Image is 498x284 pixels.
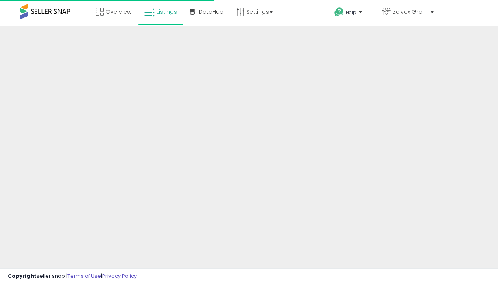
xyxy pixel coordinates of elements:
[8,273,137,280] div: seller snap | |
[328,1,375,26] a: Help
[106,8,131,16] span: Overview
[67,272,101,280] a: Terms of Use
[334,7,344,17] i: Get Help
[199,8,224,16] span: DataHub
[102,272,137,280] a: Privacy Policy
[393,8,428,16] span: Zelvox Group LLC
[346,9,356,16] span: Help
[8,272,37,280] strong: Copyright
[157,8,177,16] span: Listings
